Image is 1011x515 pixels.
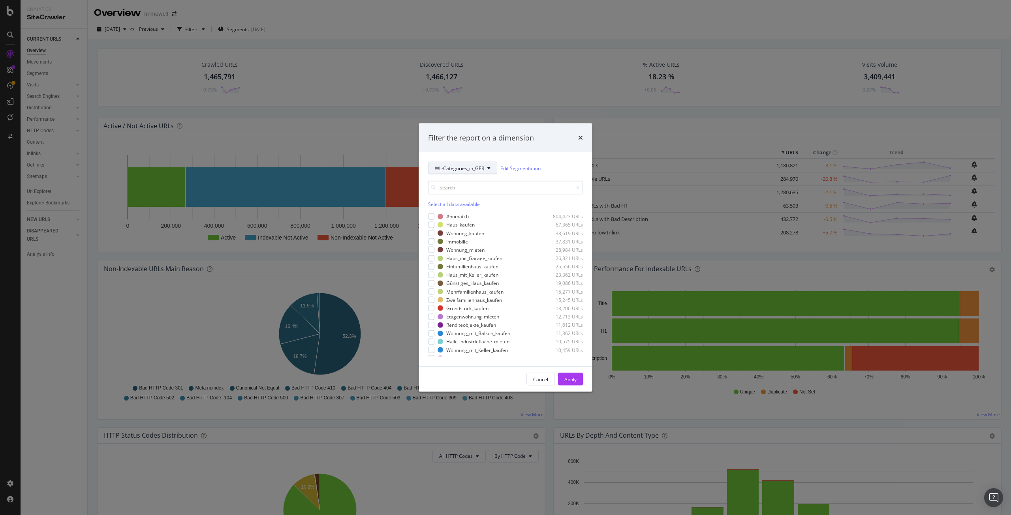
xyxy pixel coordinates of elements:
[446,255,502,262] div: Haus_mit_Garage_kaufen
[544,305,583,311] div: 13,200 URLs
[446,288,504,295] div: Mehrfamilienhaus_kaufen
[428,201,583,208] div: Select all data available
[446,221,475,228] div: Haus_kaufen
[446,338,509,345] div: Halle-Industriefläche_mieten
[578,133,583,143] div: times
[500,164,541,172] a: Edit Segmentation
[428,133,534,143] div: Filter the report on a dimension
[544,322,583,328] div: 11,612 URLs
[446,230,484,236] div: Wohnung_kaufen
[544,330,583,337] div: 11,362 URLs
[544,280,583,287] div: 19,086 URLs
[446,355,504,361] div: Luxusimmobilie_Luxusvilla
[446,322,496,328] div: Renditeobjekte_kaufen
[544,255,583,262] div: 26,821 URLs
[544,288,583,295] div: 15,277 URLs
[533,376,548,382] div: Cancel
[446,280,499,287] div: Günstiges_Haus_kaufen
[446,346,508,353] div: Wohnung_mit_Keller_kaufen
[544,346,583,353] div: 10,459 URLs
[544,263,583,270] div: 25,556 URLs
[544,221,583,228] div: 67,365 URLs
[544,296,583,303] div: 15,245 URLs
[446,272,498,278] div: Haus_mit_Keller_kaufen
[984,488,1003,507] div: Open Intercom Messenger
[544,230,583,236] div: 38,619 URLs
[544,338,583,345] div: 10,575 URLs
[526,373,555,386] button: Cancel
[544,246,583,253] div: 28,984 URLs
[544,213,583,220] div: 804,423 URLs
[544,238,583,245] div: 37,831 URLs
[446,213,469,220] div: #nomatch
[544,355,583,361] div: 10,348 URLs
[446,238,468,245] div: Immobilie
[558,373,583,386] button: Apply
[446,263,498,270] div: Einfamilienhaus_kaufen
[446,330,510,337] div: Wohnung_mit_Balkon_kaufen
[428,162,497,174] button: WL-Categories_in_GER
[446,296,502,303] div: Zweifamilienhaus_kaufen
[446,246,485,253] div: Wohnung_mieten
[446,313,499,320] div: Etagenwohnung_mieten
[544,272,583,278] div: 23,362 URLs
[428,181,583,195] input: Search
[544,313,583,320] div: 12,713 URLs
[564,376,577,382] div: Apply
[446,305,489,311] div: Grundstück_kaufen
[419,123,592,392] div: modal
[435,165,484,171] span: WL-Categories_in_GER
